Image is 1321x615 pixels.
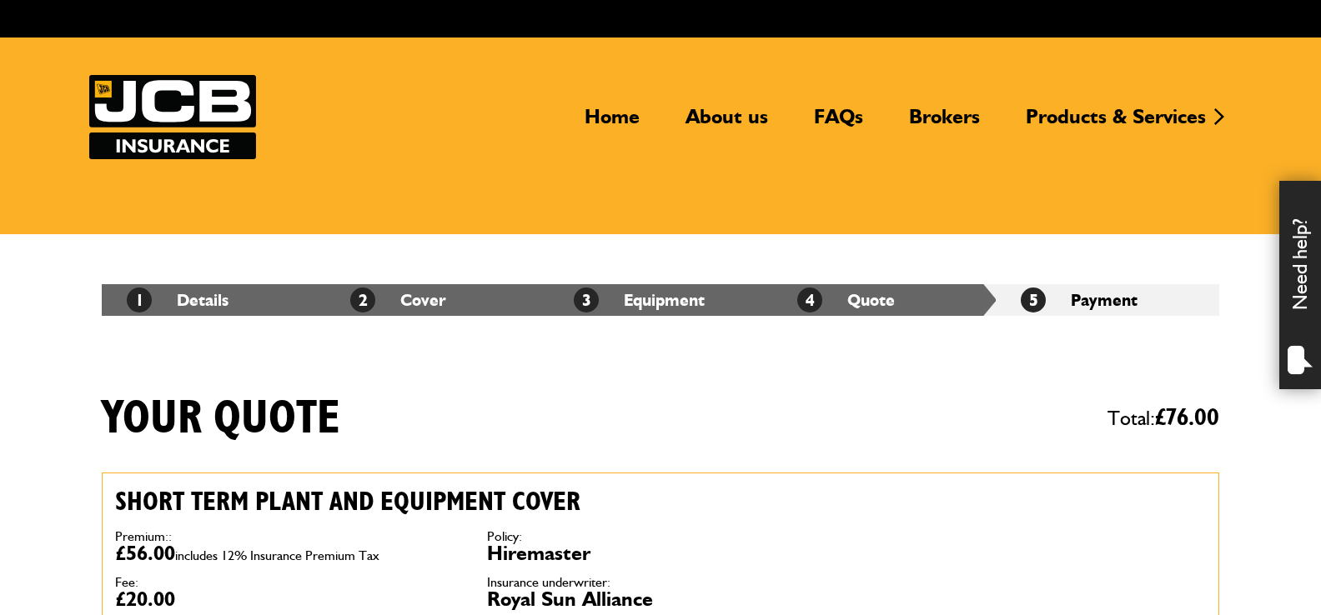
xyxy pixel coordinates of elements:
dd: Royal Sun Alliance [487,589,834,609]
dd: Hiremaster [487,543,834,563]
a: JCB Insurance Services [89,75,256,159]
span: 76.00 [1166,406,1219,430]
span: 1 [127,287,152,312]
div: Need help? [1279,181,1321,389]
span: £ [1155,406,1219,430]
a: Brokers [897,104,992,142]
h1: Your quote [102,391,340,447]
dd: £20.00 [115,589,462,609]
h2: Short term plant and equipment cover [115,486,834,517]
dt: Premium:: [115,530,462,543]
a: Products & Services [1013,104,1218,142]
a: 1Details [127,290,229,310]
a: 2Cover [350,290,446,310]
span: includes 12% Insurance Premium Tax [175,547,379,563]
dt: Policy: [487,530,834,543]
a: About us [673,104,781,142]
img: JCB Insurance Services logo [89,75,256,159]
dt: Insurance underwriter: [487,576,834,589]
li: Payment [996,284,1219,316]
dd: £56.00 [115,543,462,563]
li: Quote [772,284,996,316]
a: 3Equipment [574,290,705,310]
span: 2 [350,287,375,312]
span: Total: [1108,399,1219,437]
span: 5 [1021,287,1046,312]
dt: Fee: [115,576,462,589]
a: FAQs [801,104,876,142]
a: Home [572,104,652,142]
span: 4 [797,287,822,312]
span: 3 [574,287,599,312]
